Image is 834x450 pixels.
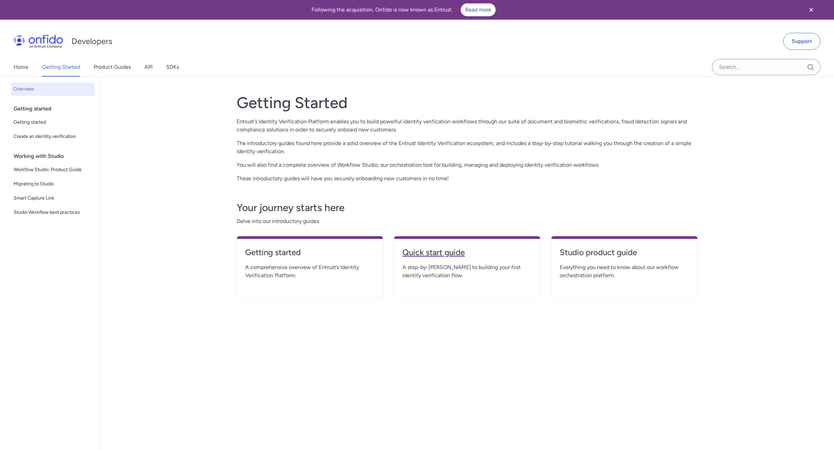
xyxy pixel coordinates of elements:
[42,58,80,77] a: Getting Started
[560,247,689,263] a: Studio product guide
[245,247,375,263] a: Getting started
[237,161,698,169] p: You will also find a complete overview of Workflow Studio, our orchestration tool for building, m...
[14,208,92,217] span: Studio Workflow best practices
[11,82,95,96] a: Overview
[11,206,95,219] a: Studio Workflow best practices
[245,263,375,280] span: A comprehensive overview of Entrust’s Identity Verification Platform.
[807,6,815,14] svg: Close banner
[11,163,95,177] a: Workflow Studio: Product Guide
[14,180,92,188] span: Migrating to Studio
[166,58,179,77] a: SDKs
[402,247,532,258] h4: Quick start guide
[402,247,532,263] a: Quick start guide
[14,132,92,141] span: Create an identity verification
[14,118,92,126] span: Getting started
[14,35,63,48] img: Onfido Logo
[237,93,698,112] h1: Getting Started
[14,149,97,163] div: Working with Studio
[14,85,92,93] span: Overview
[11,130,95,143] a: Create an identity verification
[402,263,532,280] span: A step-by-[PERSON_NAME] to building your first identity verification flow.
[560,247,689,258] h4: Studio product guide
[14,102,97,116] div: Getting started
[237,201,698,214] h3: Your journey starts here
[783,33,820,50] a: Support
[14,58,28,77] a: Home
[11,177,95,191] a: Migrating to Studio
[237,139,698,156] p: The introductory guides found here provide a solid overview of the Entrust Identity Verification ...
[14,194,92,202] span: Smart Capture Link
[11,191,95,205] a: Smart Capture Link
[712,59,820,75] input: Onfido search input field
[237,118,698,134] p: Entrust's Identity Verification Platform enables you to build powerful identity verification work...
[237,175,698,183] p: These introductory guides will have you securely onboarding new customers in no time!
[72,36,112,47] h1: Developers
[14,166,92,174] span: Workflow Studio: Product Guide
[237,217,698,225] span: Delve into our introductory guides
[94,58,131,77] a: Product Guides
[461,3,496,16] a: Read more
[11,116,95,129] a: Getting started
[245,247,375,258] h4: Getting started
[8,3,799,16] div: Following the acquisition, Onfido is now known as Entrust.
[799,1,824,18] button: Close banner
[560,263,689,280] span: Everything you need to know about our workflow orchestration platform.
[144,58,153,77] a: API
